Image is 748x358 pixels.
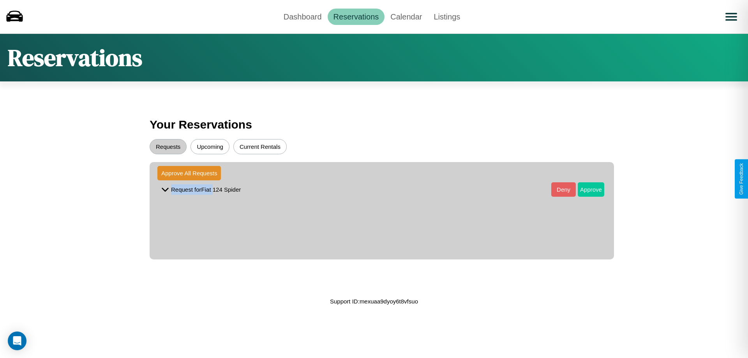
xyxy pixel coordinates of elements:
div: Open Intercom Messenger [8,332,26,350]
h3: Your Reservations [150,114,598,135]
a: Calendar [385,9,428,25]
a: Dashboard [278,9,328,25]
a: Listings [428,9,466,25]
a: Reservations [328,9,385,25]
button: Deny [551,182,576,197]
button: Requests [150,139,187,154]
div: Give Feedback [739,163,744,195]
button: Open menu [720,6,742,28]
h1: Reservations [8,42,142,74]
button: Approve All Requests [157,166,221,180]
button: Approve [578,182,604,197]
p: Request for Fiat 124 Spider [171,184,241,195]
button: Current Rentals [233,139,287,154]
button: Upcoming [191,139,229,154]
p: Support ID: mexuaa9dyoy6t8vfsuo [330,296,418,307]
